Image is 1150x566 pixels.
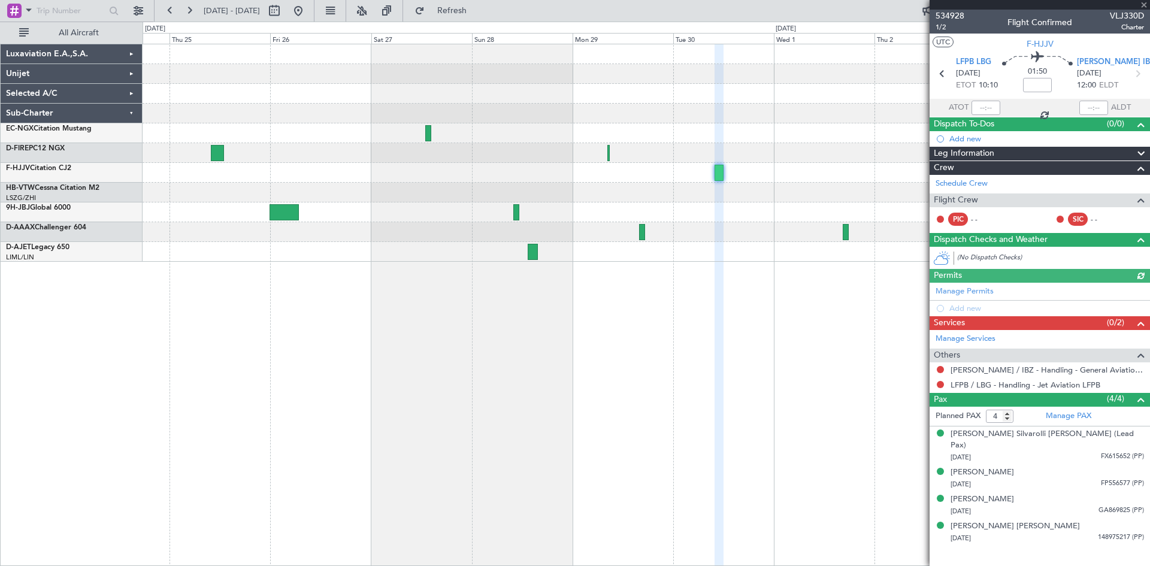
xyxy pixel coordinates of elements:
div: - - [1091,214,1118,225]
span: Dispatch Checks and Weather [934,233,1048,247]
a: LFPB / LBG - Handling - Jet Aviation LFPB [951,380,1100,390]
span: (4/4) [1107,392,1124,405]
span: 9H-JBJ [6,204,30,211]
span: VLJ330D [1110,10,1144,22]
span: GA869825 (PP) [1098,506,1144,516]
div: [PERSON_NAME] [951,494,1014,506]
span: Refresh [427,7,477,15]
span: Charter [1110,22,1144,32]
button: All Aircraft [13,23,130,43]
span: [DATE] [951,507,971,516]
span: LFPB LBG [956,56,991,68]
a: Schedule Crew [936,178,988,190]
span: [DATE] [951,453,971,462]
a: D-AAAXChallenger 604 [6,224,86,231]
div: [PERSON_NAME] [951,467,1014,479]
span: EC-NGX [6,125,34,132]
input: Trip Number [37,2,105,20]
a: F-HJJVCitation CJ2 [6,165,71,172]
div: Thu 25 [170,33,270,44]
label: Planned PAX [936,410,980,422]
span: 1/2 [936,22,964,32]
a: D-AJETLegacy 650 [6,244,69,251]
div: Wed 1 [774,33,874,44]
a: Manage Services [936,333,995,345]
a: LIML/LIN [6,253,34,262]
div: (No Dispatch Checks) [957,253,1150,265]
span: Pax [934,393,947,407]
span: FX615652 (PP) [1101,452,1144,462]
a: Manage PAX [1046,410,1091,422]
div: Mon 29 [573,33,673,44]
button: UTC [933,37,954,47]
div: Sun 28 [472,33,573,44]
span: Dispatch To-Dos [934,117,994,131]
span: Leg Information [934,147,994,161]
span: Flight Crew [934,193,978,207]
span: Others [934,349,960,362]
div: [DATE] [145,24,165,34]
span: ETOT [956,80,976,92]
span: (0/0) [1107,117,1124,130]
div: PIC [948,213,968,226]
span: [DATE] [951,480,971,489]
span: [DATE] [956,68,980,80]
div: SIC [1068,213,1088,226]
span: [DATE] [1077,68,1101,80]
span: (0/2) [1107,316,1124,329]
span: 01:50 [1028,66,1047,78]
span: ALDT [1111,102,1131,114]
a: HB-VTWCessna Citation M2 [6,184,99,192]
span: Services [934,316,965,330]
button: Refresh [409,1,481,20]
span: ELDT [1099,80,1118,92]
span: F-HJJV [1027,38,1054,50]
div: Flight Confirmed [1007,16,1072,29]
span: ATOT [949,102,969,114]
div: Add new [949,134,1144,144]
div: - - [971,214,998,225]
div: [PERSON_NAME] Silvarolli [PERSON_NAME] (Lead Pax) [951,428,1144,452]
div: [PERSON_NAME] [PERSON_NAME] [951,520,1080,532]
div: Thu 2 [874,33,975,44]
a: [PERSON_NAME] / IBZ - Handling - General Aviation Svc [951,365,1144,375]
div: Sat 27 [371,33,472,44]
span: D-AAAX [6,224,35,231]
a: EC-NGXCitation Mustang [6,125,92,132]
div: Fri 26 [270,33,371,44]
a: D-FIREPC12 NGX [6,145,65,152]
span: [DATE] - [DATE] [204,5,260,16]
div: Tue 30 [673,33,774,44]
span: 148975217 (PP) [1098,532,1144,543]
span: 12:00 [1077,80,1096,92]
span: All Aircraft [31,29,126,37]
span: D-FIRE [6,145,29,152]
span: HB-VTW [6,184,35,192]
span: F-HJJV [6,165,30,172]
a: LSZG/ZHI [6,193,36,202]
span: Crew [934,161,954,175]
a: 9H-JBJGlobal 6000 [6,204,71,211]
span: FP556577 (PP) [1101,479,1144,489]
span: 10:10 [979,80,998,92]
span: 534928 [936,10,964,22]
span: D-AJET [6,244,31,251]
div: [DATE] [776,24,796,34]
span: [DATE] [951,534,971,543]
